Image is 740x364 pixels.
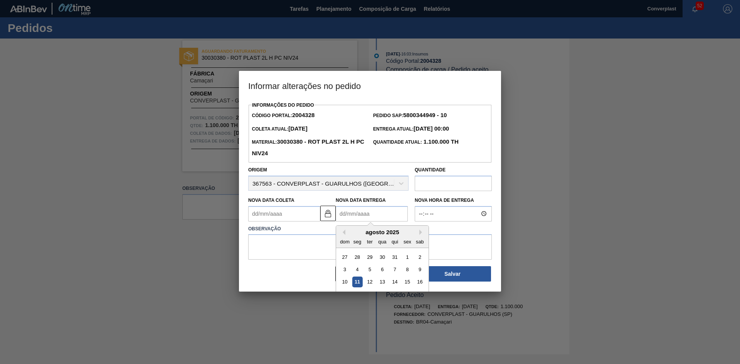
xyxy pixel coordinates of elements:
div: Choose terça-feira, 19 de agosto de 2025 [365,289,375,300]
div: Choose terça-feira, 5 de agosto de 2025 [365,264,375,275]
div: Choose quarta-feira, 6 de agosto de 2025 [377,264,387,275]
button: Salvar [414,266,491,282]
font: Nova Hora de Entrega [415,198,474,203]
div: dom [340,236,350,247]
div: Choose terça-feira, 29 de julho de 2025 [365,252,375,262]
button: Fechar [335,266,412,282]
font: Coleta Atual: [252,126,288,132]
div: Choose segunda-feira, 18 de agosto de 2025 [352,289,363,300]
div: Choose sexta-feira, 15 de agosto de 2025 [402,277,412,287]
div: Choose domingo, 10 de agosto de 2025 [340,277,350,287]
font: 5800344949 - 10 [403,112,447,118]
div: Choose domingo, 3 de agosto de 2025 [340,264,350,275]
button: trancado [320,206,336,221]
div: Choose domingo, 27 de julho de 2025 [340,252,350,262]
font: 30030380 - ROT PLAST 2L H PC NIV24 [252,138,364,156]
font: Código Portal: [252,113,292,118]
font: Nova Data Coleta [248,198,294,203]
div: ter [365,236,375,247]
font: Informações do Pedido [252,102,314,108]
div: sab [415,236,425,247]
div: Choose sábado, 2 de agosto de 2025 [415,252,425,262]
font: [DATE] 00:00 [414,125,449,132]
img: trancado [323,209,333,218]
font: Salvar [444,271,461,277]
font: Pedido SAP: [373,113,403,118]
div: qua [377,236,387,247]
div: Choose quinta-feira, 14 de agosto de 2025 [390,277,400,287]
input: dd/mm/aaaa [248,206,320,221]
div: Choose sexta-feira, 22 de agosto de 2025 [402,289,412,300]
div: Choose quarta-feira, 30 de julho de 2025 [377,252,387,262]
font: Quantidade atual: [373,139,422,145]
div: Choose quinta-feira, 21 de agosto de 2025 [390,289,400,300]
div: agosto 2025 [336,229,429,235]
font: Nova Data Entrega [336,198,386,203]
input: dd/mm/aaaa [336,206,408,221]
font: 1.100.000 TH [424,138,459,145]
font: Material: [252,139,277,145]
font: Quantidade [415,167,446,173]
div: Choose segunda-feira, 11 de agosto de 2025 [352,277,363,287]
font: Observação [248,226,281,231]
div: sex [402,236,412,247]
div: Choose sexta-feira, 1 de agosto de 2025 [402,252,412,262]
button: Next Month [419,230,425,235]
div: Choose sábado, 16 de agosto de 2025 [415,277,425,287]
font: 2004328 [292,112,314,118]
div: Choose segunda-feira, 28 de julho de 2025 [352,252,363,262]
div: Choose quarta-feira, 20 de agosto de 2025 [377,289,387,300]
font: [DATE] [288,125,308,132]
div: Choose quinta-feira, 7 de agosto de 2025 [390,264,400,275]
div: Choose quarta-feira, 13 de agosto de 2025 [377,277,387,287]
div: Choose sábado, 23 de agosto de 2025 [415,289,425,300]
font: Origem [248,167,267,173]
div: Choose sexta-feira, 8 de agosto de 2025 [402,264,412,275]
button: Previous Month [340,230,345,235]
div: Choose quinta-feira, 31 de julho de 2025 [390,252,400,262]
div: seg [352,236,363,247]
div: Choose sábado, 9 de agosto de 2025 [415,264,425,275]
div: month 2025-08 [338,250,426,325]
font: Informar alterações no pedido [248,81,361,91]
div: Choose terça-feira, 12 de agosto de 2025 [365,277,375,287]
div: Choose segunda-feira, 4 de agosto de 2025 [352,264,363,275]
div: Choose domingo, 17 de agosto de 2025 [340,289,350,300]
font: Entrega Atual: [373,126,414,132]
div: qui [390,236,400,247]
